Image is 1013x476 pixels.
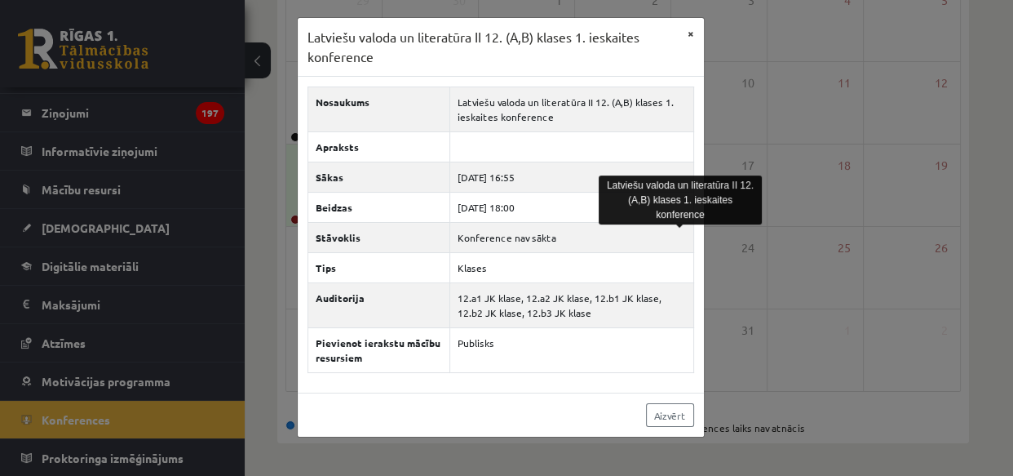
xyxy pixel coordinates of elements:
td: Klases [450,253,694,283]
th: Nosaukums [308,87,450,132]
th: Stāvoklis [308,223,450,253]
td: 12.a1 JK klase, 12.a2 JK klase, 12.b1 JK klase, 12.b2 JK klase, 12.b3 JK klase [450,283,694,328]
th: Apraksts [308,132,450,162]
a: Aizvērt [646,403,694,427]
th: Auditorija [308,283,450,328]
th: Pievienot ierakstu mācību resursiem [308,328,450,373]
div: Latviešu valoda un literatūra II 12. (A,B) klases 1. ieskaites konference [599,176,762,225]
td: Konference nav sākta [450,223,694,253]
td: Latviešu valoda un literatūra II 12. (A,B) klases 1. ieskaites konference [450,87,694,132]
td: [DATE] 18:00 [450,193,694,223]
td: Publisks [450,328,694,373]
h3: Latviešu valoda un literatūra II 12. (A,B) klases 1. ieskaites konference [307,28,678,66]
button: × [678,18,704,49]
th: Sākas [308,162,450,193]
th: Tips [308,253,450,283]
th: Beidzas [308,193,450,223]
td: [DATE] 16:55 [450,162,694,193]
